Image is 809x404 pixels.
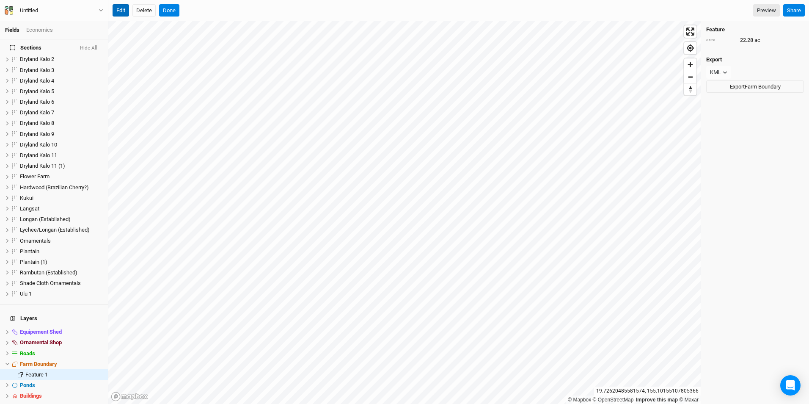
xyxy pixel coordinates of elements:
[20,99,103,105] div: Dryland Kalo 6
[20,56,103,63] div: Dryland Kalo 2
[753,4,780,17] a: Preview
[20,163,103,169] div: Dryland Kalo 11 (1)
[594,387,701,396] div: 19.72620485581574 , -155.10155107805366
[20,350,35,357] span: Roads
[679,397,699,403] a: Maxar
[20,339,62,346] span: Ornamental Shop
[20,291,103,297] div: Ulu 1
[706,80,804,93] button: ExportFarm Boundary
[20,120,54,126] span: Dryland Kalo 8
[20,238,103,244] div: Ornamentals
[20,184,89,191] span: Hardwood (Brazilian Cherry?)
[20,205,39,212] span: Langsat
[780,375,801,396] div: Open Intercom Messenger
[20,227,90,233] span: Lychee/Longan (Established)
[20,350,103,357] div: Roads
[20,77,103,84] div: Dryland Kalo 4
[20,173,103,180] div: Flower Farm
[706,26,804,33] h4: Feature
[20,269,103,276] div: Rambutan (Established)
[754,36,760,44] span: ac
[20,248,103,255] div: Plantain
[20,393,42,399] span: Buildings
[20,6,38,15] div: Untitled
[20,173,50,180] span: Flower Farm
[20,238,51,244] span: Ornamentals
[111,392,148,401] a: Mapbox logo
[684,71,696,83] button: Zoom out
[20,280,103,287] div: Shade Cloth Ornamentals
[20,269,77,276] span: Rambutan (Established)
[710,68,721,77] div: KML
[20,216,71,222] span: Longan (Established)
[26,26,53,34] div: Economics
[20,120,103,127] div: Dryland Kalo 8
[20,361,103,368] div: Farm Boundary
[113,4,129,17] button: Edit
[20,141,57,148] span: Dryland Kalo 10
[159,4,179,17] button: Done
[5,310,103,327] h4: Layers
[20,131,54,137] span: Dryland Kalo 9
[20,77,54,84] span: Dryland Kalo 4
[593,397,634,403] a: OpenStreetMap
[20,109,103,116] div: Dryland Kalo 7
[20,339,103,346] div: Ornamental Shop
[20,259,103,266] div: Plantain (1)
[20,205,103,212] div: Langsat
[20,88,54,94] span: Dryland Kalo 5
[684,83,696,95] button: Reset bearing to north
[20,393,103,399] div: Buildings
[20,131,103,138] div: Dryland Kalo 9
[20,195,103,202] div: Kukui
[4,6,104,15] button: Untitled
[706,36,804,44] div: 22.28
[20,329,103,335] div: Equipement Shed
[20,184,103,191] div: Hardwood (Brazilian Cherry?)
[684,42,696,54] button: Find my location
[10,44,41,51] span: Sections
[108,21,701,404] canvas: Map
[20,141,103,148] div: Dryland Kalo 10
[25,371,48,378] span: Feature 1
[20,163,65,169] span: Dryland Kalo 11 (1)
[20,67,103,74] div: Dryland Kalo 3
[20,67,54,73] span: Dryland Kalo 3
[783,4,805,17] button: Share
[20,195,33,201] span: Kukui
[684,25,696,38] button: Enter fullscreen
[20,152,57,158] span: Dryland Kalo 11
[20,152,103,159] div: Dryland Kalo 11
[20,88,103,95] div: Dryland Kalo 5
[20,248,39,255] span: Plantain
[706,37,736,43] div: area
[706,66,731,79] button: KML
[132,4,156,17] button: Delete
[706,56,804,63] h4: Export
[25,371,103,378] div: Feature 1
[20,280,81,286] span: Shade Cloth Ornamentals
[20,109,54,116] span: Dryland Kalo 7
[568,397,591,403] a: Mapbox
[20,382,35,388] span: Ponds
[636,397,678,403] a: Improve this map
[5,27,19,33] a: Fields
[20,227,103,233] div: Lychee/Longan (Established)
[80,45,98,51] button: Hide All
[20,329,62,335] span: Equipement Shed
[20,56,54,62] span: Dryland Kalo 2
[20,259,47,265] span: Plantain (1)
[20,291,32,297] span: Ulu 1
[20,382,103,389] div: Ponds
[684,58,696,71] button: Zoom in
[20,99,54,105] span: Dryland Kalo 6
[20,216,103,223] div: Longan (Established)
[20,361,57,367] span: Farm Boundary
